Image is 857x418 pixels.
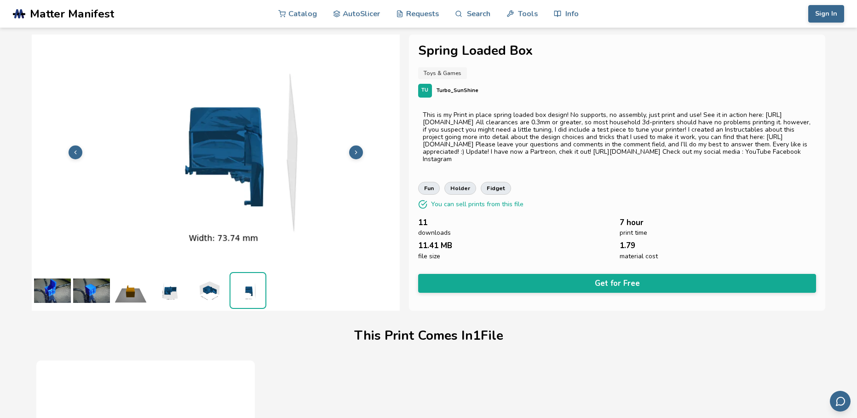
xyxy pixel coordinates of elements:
[418,241,452,250] span: 11.41 MB
[620,229,647,237] span: print time
[830,391,851,412] button: Send feedback via email
[418,229,451,237] span: downloads
[437,86,478,95] p: Turbo_SunShine
[423,111,812,163] div: This is my Print in place spring loaded box design! No supports, no assembly, just print and use!...
[418,182,440,195] a: fun
[418,274,817,293] button: Get for Free
[620,218,644,227] span: 7 hour
[481,182,511,195] a: fidget
[444,182,476,195] a: holder
[421,87,428,93] span: TU
[808,5,844,23] button: Sign In
[431,199,523,209] p: You can sell prints from this file
[418,67,467,79] a: Toys & Games
[151,272,188,309] img: 1_3D_Dimensions
[30,7,114,20] span: Matter Manifest
[418,218,427,227] span: 11
[418,44,817,58] h1: Spring Loaded Box
[418,253,440,260] span: file size
[230,273,265,308] img: 1_3D_Dimensions
[620,253,658,260] span: material cost
[354,329,503,343] h1: This Print Comes In 1 File
[620,241,635,250] span: 1.79
[112,272,149,309] img: 1_Print_Preview
[190,272,227,309] img: 1_3D_Dimensions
